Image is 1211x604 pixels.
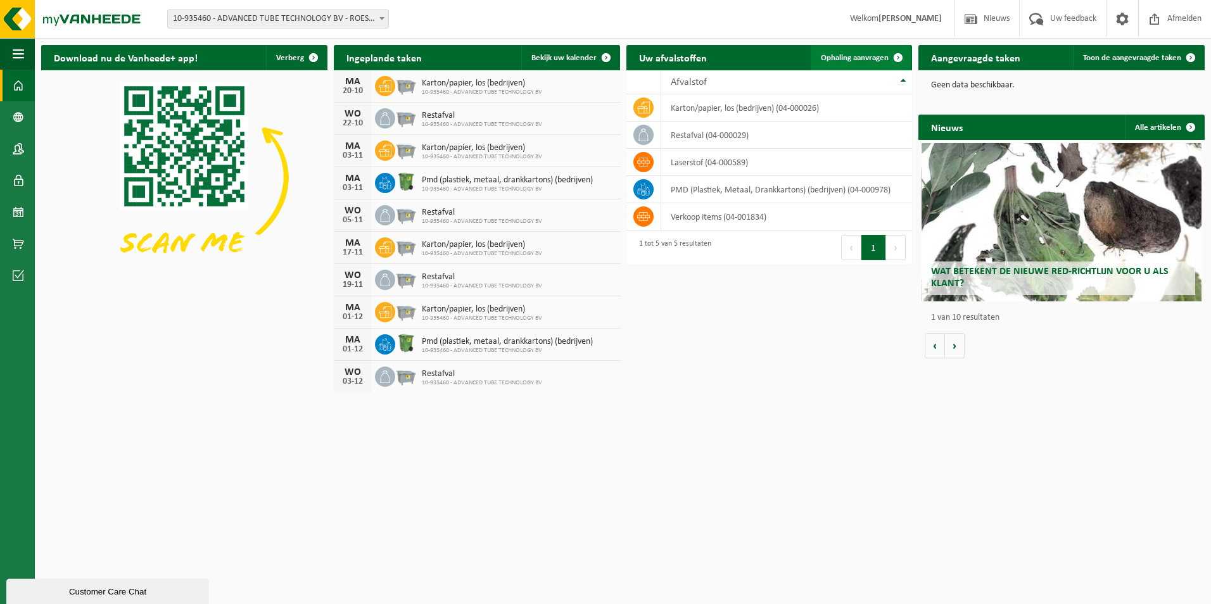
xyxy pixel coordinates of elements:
[395,139,417,160] img: WB-2500-GAL-GY-01
[340,367,365,377] div: WO
[6,576,212,604] iframe: chat widget
[886,235,906,260] button: Next
[422,315,542,322] span: 10-935460 - ADVANCED TUBE TECHNOLOGY BV
[918,115,975,139] h2: Nieuws
[340,141,365,151] div: MA
[395,74,417,96] img: WB-2500-GAL-GY-01
[334,45,434,70] h2: Ingeplande taken
[931,267,1169,289] span: Wat betekent de nieuwe RED-richtlijn voor u als klant?
[395,268,417,289] img: WB-2500-GAL-GY-01
[395,236,417,257] img: WB-2500-GAL-GY-01
[945,333,965,358] button: Volgende
[422,218,542,225] span: 10-935460 - ADVANCED TUBE TECHNOLOGY BV
[395,365,417,386] img: WB-2500-GAL-GY-01
[422,208,542,218] span: Restafval
[340,87,365,96] div: 20-10
[521,45,619,70] a: Bekijk uw kalender
[422,153,542,161] span: 10-935460 - ADVANCED TUBE TECHNOLOGY BV
[422,305,542,315] span: Karton/papier, los (bedrijven)
[861,235,886,260] button: 1
[395,203,417,225] img: WB-2500-GAL-GY-01
[168,10,388,28] span: 10-935460 - ADVANCED TUBE TECHNOLOGY BV - ROESELARE
[340,345,365,354] div: 01-12
[811,45,911,70] a: Ophaling aanvragen
[340,109,365,119] div: WO
[340,119,365,128] div: 22-10
[340,377,365,386] div: 03-12
[531,54,597,62] span: Bekijk uw kalender
[422,89,542,96] span: 10-935460 - ADVANCED TUBE TECHNOLOGY BV
[340,184,365,192] div: 03-11
[340,248,365,257] div: 17-11
[422,250,542,258] span: 10-935460 - ADVANCED TUBE TECHNOLOGY BV
[661,122,913,149] td: restafval (04-000029)
[1083,54,1181,62] span: Toon de aangevraagde taken
[422,337,593,347] span: Pmd (plastiek, metaal, drankkartons) (bedrijven)
[1125,115,1203,140] a: Alle artikelen
[340,216,365,225] div: 05-11
[395,300,417,322] img: WB-2500-GAL-GY-01
[422,111,542,121] span: Restafval
[340,77,365,87] div: MA
[340,303,365,313] div: MA
[395,106,417,128] img: WB-2500-GAL-GY-01
[661,149,913,176] td: laserstof (04-000589)
[422,79,542,89] span: Karton/papier, los (bedrijven)
[878,14,942,23] strong: [PERSON_NAME]
[422,143,542,153] span: Karton/papier, los (bedrijven)
[422,121,542,129] span: 10-935460 - ADVANCED TUBE TECHNOLOGY BV
[422,240,542,250] span: Karton/papier, los (bedrijven)
[41,45,210,70] h2: Download nu de Vanheede+ app!
[340,335,365,345] div: MA
[918,45,1033,70] h2: Aangevraagde taken
[266,45,326,70] button: Verberg
[422,369,542,379] span: Restafval
[661,176,913,203] td: PMD (Plastiek, Metaal, Drankkartons) (bedrijven) (04-000978)
[841,235,861,260] button: Previous
[340,151,365,160] div: 03-11
[661,203,913,230] td: verkoop items (04-001834)
[671,77,707,87] span: Afvalstof
[340,238,365,248] div: MA
[626,45,720,70] h2: Uw afvalstoffen
[422,272,542,282] span: Restafval
[422,379,542,387] span: 10-935460 - ADVANCED TUBE TECHNOLOGY BV
[395,332,417,354] img: WB-0370-HPE-GN-50
[422,282,542,290] span: 10-935460 - ADVANCED TUBE TECHNOLOGY BV
[340,313,365,322] div: 01-12
[340,270,365,280] div: WO
[661,94,913,122] td: karton/papier, los (bedrijven) (04-000026)
[276,54,304,62] span: Verberg
[422,347,593,355] span: 10-935460 - ADVANCED TUBE TECHNOLOGY BV
[340,173,365,184] div: MA
[340,280,365,289] div: 19-11
[340,206,365,216] div: WO
[167,9,389,28] span: 10-935460 - ADVANCED TUBE TECHNOLOGY BV - ROESELARE
[633,234,711,261] div: 1 tot 5 van 5 resultaten
[422,175,593,186] span: Pmd (plastiek, metaal, drankkartons) (bedrijven)
[821,54,889,62] span: Ophaling aanvragen
[922,143,1202,301] a: Wat betekent de nieuwe RED-richtlijn voor u als klant?
[931,81,1192,90] p: Geen data beschikbaar.
[41,70,327,285] img: Download de VHEPlus App
[931,313,1198,322] p: 1 van 10 resultaten
[422,186,593,193] span: 10-935460 - ADVANCED TUBE TECHNOLOGY BV
[1073,45,1203,70] a: Toon de aangevraagde taken
[395,171,417,192] img: WB-0370-HPE-GN-50
[925,333,945,358] button: Vorige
